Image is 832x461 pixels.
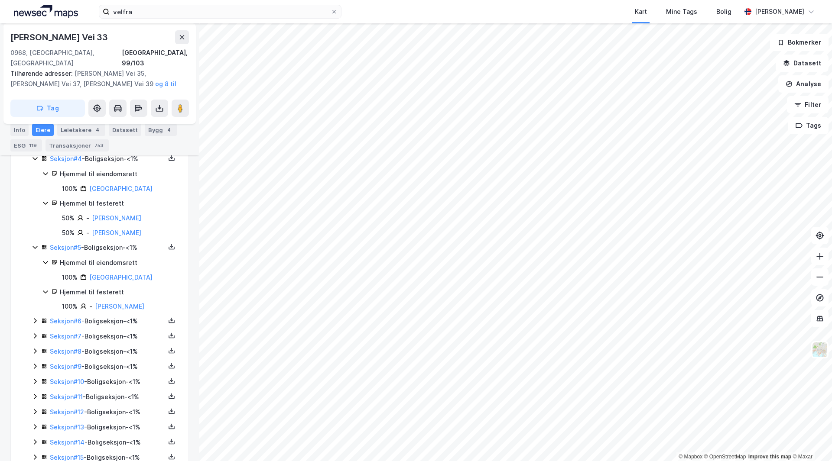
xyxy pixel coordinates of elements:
[50,407,165,417] div: - Boligseksjon - <1%
[50,154,165,164] div: - Boligseksjon - <1%
[32,124,54,136] div: Eiere
[62,272,78,283] div: 100%
[50,423,84,431] a: Seksjon#13
[50,242,165,253] div: - Boligseksjon - <1%
[748,454,791,460] a: Improve this map
[10,139,42,152] div: ESG
[10,68,182,89] div: [PERSON_NAME] Vei 35, [PERSON_NAME] Vei 37, [PERSON_NAME] Vei 39
[50,377,165,387] div: - Boligseksjon - <1%
[679,454,702,460] a: Mapbox
[50,317,81,325] a: Seksjon#6
[60,198,178,209] div: Hjemmel til festerett
[14,5,78,18] img: logo.a4113a55bc3d86da70a041830d287a7e.svg
[755,6,804,17] div: [PERSON_NAME]
[812,342,828,358] img: Z
[86,228,89,238] div: -
[62,301,78,312] div: 100%
[50,316,165,326] div: - Boligseksjon - <1%
[666,6,697,17] div: Mine Tags
[62,213,75,223] div: 50%
[788,117,829,134] button: Tags
[92,214,141,222] a: [PERSON_NAME]
[93,126,102,134] div: 4
[787,96,829,113] button: Filter
[789,419,832,461] div: Kontrollprogram for chat
[770,34,829,51] button: Bokmerker
[50,332,81,340] a: Seksjon#7
[27,141,39,150] div: 119
[789,419,832,461] iframe: Chat Widget
[57,124,105,136] div: Leietakere
[50,437,165,448] div: - Boligseksjon - <1%
[95,303,144,310] a: [PERSON_NAME]
[50,454,84,461] a: Seksjon#15
[50,331,165,342] div: - Boligseksjon - <1%
[10,124,29,136] div: Info
[60,287,178,297] div: Hjemmel til festerett
[704,454,746,460] a: OpenStreetMap
[50,361,165,372] div: - Boligseksjon - <1%
[50,393,83,400] a: Seksjon#11
[145,124,177,136] div: Bygg
[10,48,122,68] div: 0968, [GEOGRAPHIC_DATA], [GEOGRAPHIC_DATA]
[110,5,331,18] input: Søk på adresse, matrikkel, gårdeiere, leietakere eller personer
[635,6,647,17] div: Kart
[92,229,141,236] a: [PERSON_NAME]
[50,438,84,446] a: Seksjon#14
[50,392,165,402] div: - Boligseksjon - <1%
[50,408,84,416] a: Seksjon#12
[60,169,178,179] div: Hjemmel til eiendomsrett
[62,228,75,238] div: 50%
[50,363,81,370] a: Seksjon#9
[10,70,75,77] span: Tilhørende adresser:
[86,213,89,223] div: -
[89,185,153,192] a: [GEOGRAPHIC_DATA]
[50,346,165,357] div: - Boligseksjon - <1%
[716,6,731,17] div: Bolig
[122,48,189,68] div: [GEOGRAPHIC_DATA], 99/103
[165,126,173,134] div: 4
[776,55,829,72] button: Datasett
[60,258,178,268] div: Hjemmel til eiendomsrett
[45,139,109,152] div: Transaksjoner
[50,422,165,432] div: - Boligseksjon - <1%
[93,141,105,150] div: 753
[10,100,85,117] button: Tag
[50,155,82,162] a: Seksjon#4
[62,184,78,194] div: 100%
[10,30,110,44] div: [PERSON_NAME] Vei 33
[50,378,84,385] a: Seksjon#10
[50,244,81,251] a: Seksjon#5
[89,274,153,281] a: [GEOGRAPHIC_DATA]
[778,75,829,93] button: Analyse
[50,348,81,355] a: Seksjon#8
[109,124,141,136] div: Datasett
[89,301,92,312] div: -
